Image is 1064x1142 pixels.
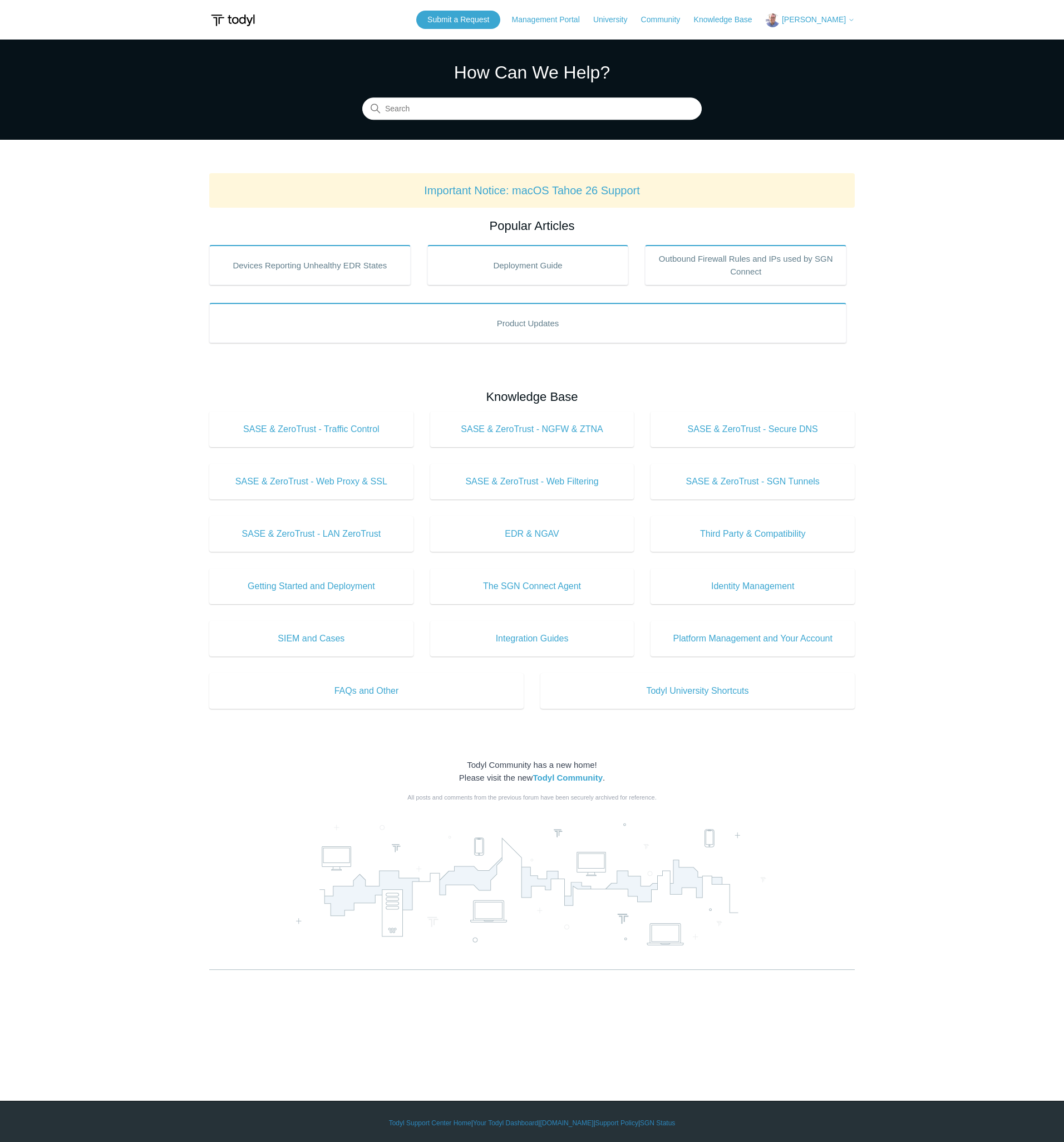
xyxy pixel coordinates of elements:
span: Getting Started and Deployment [226,580,397,593]
a: Product Updates [209,303,846,343]
a: Identity Management [651,568,855,604]
span: Platform Management and Your Account [667,632,838,645]
span: SASE & ZeroTrust - Secure DNS [667,423,838,436]
span: SASE & ZeroTrust - SGN Tunnels [667,475,838,488]
a: Deployment Guide [427,245,629,285]
span: Identity Management [667,580,838,593]
span: SASE & ZeroTrust - Traffic Control [226,423,397,436]
h2: Popular Articles [209,217,855,235]
span: EDR & NGAV [447,527,618,541]
a: Integration Guides [430,621,634,656]
span: SIEM and Cases [226,632,397,645]
h2: Knowledge Base [209,388,855,406]
a: Outbound Firewall Rules and IPs used by SGN Connect [645,245,846,285]
a: SASE & ZeroTrust - NGFW & ZTNA [430,411,634,447]
a: The SGN Connect Agent [430,568,634,604]
a: [DOMAIN_NAME] [540,1118,593,1128]
img: Todyl Support Center Help Center home page [209,10,257,31]
a: SASE & ZeroTrust - Secure DNS [651,411,855,447]
a: Getting Started and Deployment [209,568,413,604]
a: University [593,14,638,26]
span: Todyl University Shortcuts [557,684,838,698]
button: [PERSON_NAME] [766,13,855,27]
span: SASE & ZeroTrust - Web Proxy & SSL [226,475,397,488]
a: SASE & ZeroTrust - LAN ZeroTrust [209,516,413,552]
span: FAQs and Other [226,684,507,698]
span: Third Party & Compatibility [667,527,838,541]
span: SASE & ZeroTrust - LAN ZeroTrust [226,527,397,541]
span: SASE & ZeroTrust - NGFW & ZTNA [447,423,618,436]
a: SASE & ZeroTrust - Traffic Control [209,411,413,447]
a: Devices Reporting Unhealthy EDR States [209,245,411,285]
a: Knowledge Base [694,14,763,26]
span: [PERSON_NAME] [782,15,846,24]
a: SASE & ZeroTrust - Web Proxy & SSL [209,464,413,499]
a: Support Policy [595,1118,638,1128]
a: Todyl University Shortcuts [540,673,855,709]
a: Management Portal [512,14,591,26]
a: Submit a Request [416,11,500,29]
div: All posts and comments from the previous forum have been securely archived for reference. [209,793,855,802]
a: EDR & NGAV [430,516,634,552]
div: Todyl Community has a new home! Please visit the new . [209,759,855,784]
span: Integration Guides [447,632,618,645]
a: Todyl Community [533,773,603,782]
a: SASE & ZeroTrust - Web Filtering [430,464,634,499]
input: Search [362,98,702,120]
h1: How Can We Help? [362,59,702,86]
a: Todyl Support Center Home [389,1118,471,1128]
span: The SGN Connect Agent [447,580,618,593]
a: SASE & ZeroTrust - SGN Tunnels [651,464,855,499]
a: Platform Management and Your Account [651,621,855,656]
a: Your Todyl Dashboard [473,1118,538,1128]
a: Third Party & Compatibility [651,516,855,552]
a: FAQs and Other [209,673,524,709]
a: Community [641,14,692,26]
a: SGN Status [640,1118,675,1128]
a: Important Notice: macOS Tahoe 26 Support [424,184,640,197]
span: SASE & ZeroTrust - Web Filtering [447,475,618,488]
a: SIEM and Cases [209,621,413,656]
div: | | | | [209,1118,855,1128]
